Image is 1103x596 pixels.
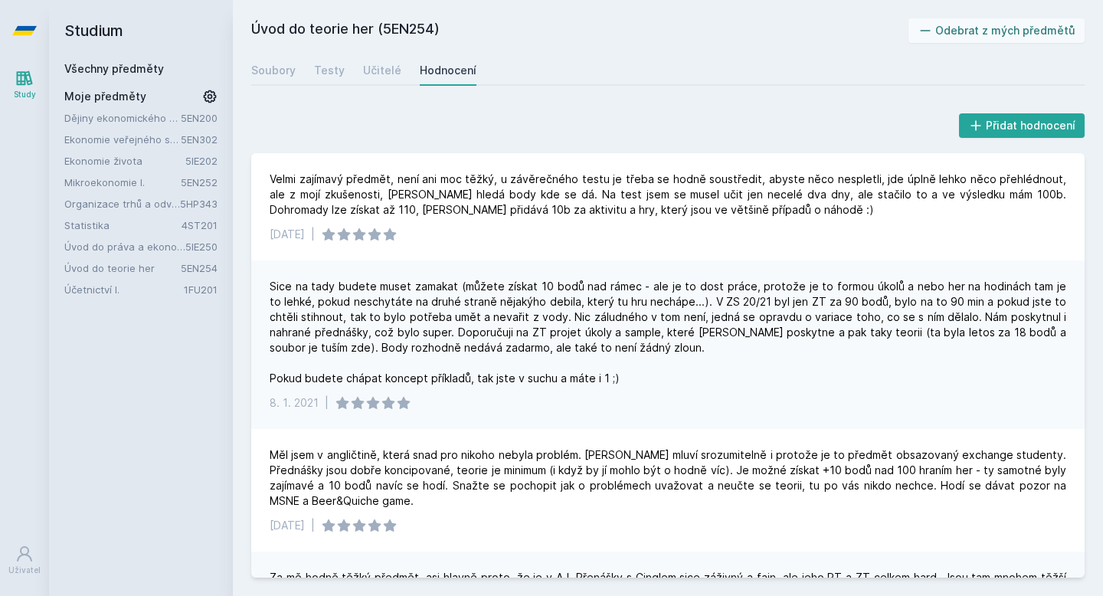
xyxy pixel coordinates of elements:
a: 4ST201 [182,219,218,231]
div: Testy [314,63,345,78]
a: Testy [314,55,345,86]
a: Učitelé [363,55,401,86]
div: Soubory [251,63,296,78]
div: Učitelé [363,63,401,78]
a: Mikroekonomie I. [64,175,181,190]
a: Úvod do teorie her [64,260,181,276]
a: 5EN302 [181,133,218,146]
a: Všechny předměty [64,62,164,75]
button: Přidat hodnocení [959,113,1085,138]
a: Účetnictví I. [64,282,184,297]
h2: Úvod do teorie her (5EN254) [251,18,908,43]
a: 5HP343 [180,198,218,210]
div: Sice na tady budete muset zamakat (můžete získat 10 bodů nad rámec - ale je to dost práce, protož... [270,279,1066,386]
a: Ekonomie života [64,153,185,169]
div: Uživatel [8,565,41,576]
a: 1FU201 [184,283,218,296]
a: 5EN254 [181,262,218,274]
div: Velmi zajímavý předmět, není ani moc těžký, u závěrečného testu je třeba se hodně soustředit, aby... [270,172,1066,218]
a: Hodnocení [420,55,476,86]
div: | [311,518,315,533]
a: Soubory [251,55,296,86]
div: [DATE] [270,227,305,242]
a: Statistika [64,218,182,233]
div: Hodnocení [420,63,476,78]
div: | [311,227,315,242]
a: 5IE250 [185,241,218,253]
a: Úvod do práva a ekonomie [64,239,185,254]
a: Ekonomie veřejného sektoru [64,132,181,147]
div: [DATE] [270,518,305,533]
div: Study [14,89,36,100]
div: 8. 1. 2021 [270,395,319,411]
a: 5IE202 [185,155,218,167]
a: 5EN252 [181,176,218,188]
a: 5EN200 [181,112,218,124]
a: Dějiny ekonomického myšlení [64,110,181,126]
div: | [325,395,329,411]
span: Moje předměty [64,89,146,104]
a: Study [3,61,46,108]
a: Uživatel [3,537,46,584]
a: Organizace trhů a odvětví pohledem manažerů [64,196,180,211]
button: Odebrat z mých předmětů [908,18,1085,43]
div: Měl jsem v angličtině, která snad pro nikoho nebyla problém. [PERSON_NAME] mluví srozumitelně i p... [270,447,1066,509]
